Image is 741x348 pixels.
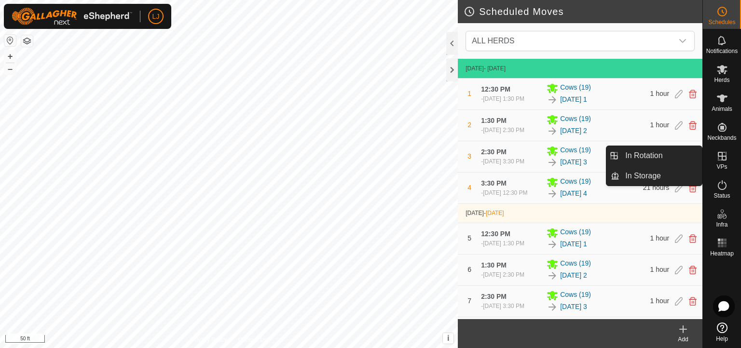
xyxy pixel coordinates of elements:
li: In Rotation [606,146,702,165]
span: In Rotation [625,150,662,161]
span: Status [714,193,730,199]
a: Privacy Policy [191,335,227,344]
img: To [547,270,558,281]
li: In Storage [606,166,702,186]
span: 3:30 PM [481,179,507,187]
span: 21 hours [643,184,669,191]
span: 1 hour [650,90,670,97]
span: Cows (19) [560,176,591,188]
img: To [547,239,558,250]
span: Schedules [708,19,735,25]
a: [DATE] 3 [560,157,587,167]
span: [DATE] [486,210,504,216]
span: 1 hour [650,234,670,242]
span: [DATE] 3:30 PM [483,303,524,309]
span: 2 [467,121,471,129]
a: Contact Us [238,335,267,344]
span: 1 hour [650,297,670,305]
span: [DATE] 1:30 PM [483,95,524,102]
span: 1:30 PM [481,261,507,269]
button: Map Layers [21,35,33,47]
span: ALL HERDS [472,37,514,45]
span: Cows (19) [560,227,591,239]
a: In Storage [619,166,702,186]
span: 2:30 PM [481,293,507,300]
span: Animals [712,106,732,112]
span: Cows (19) [560,145,591,157]
span: [DATE] 1:30 PM [483,240,524,247]
button: Reset Map [4,35,16,46]
span: Help [716,336,728,342]
span: Notifications [706,48,738,54]
a: [DATE] 1 [560,239,587,249]
img: Gallagher Logo [12,8,132,25]
img: To [547,125,558,137]
span: VPs [716,164,727,170]
div: - [481,126,524,134]
a: In Rotation [619,146,702,165]
a: Help [703,319,741,346]
a: [DATE] 4 [560,188,587,199]
span: 1 [467,90,471,97]
span: [DATE] [466,65,484,72]
span: Herds [714,77,729,83]
span: 6 [467,266,471,273]
div: dropdown trigger [673,31,692,51]
span: 3 [467,152,471,160]
span: - [484,210,504,216]
span: Neckbands [707,135,736,141]
span: 5 [467,234,471,242]
div: - [481,157,524,166]
span: 2:30 PM [481,148,507,156]
span: 1 hour [650,266,670,273]
span: [DATE] 2:30 PM [483,271,524,278]
div: - [481,270,524,279]
div: - [481,239,524,248]
span: 4 [467,184,471,191]
img: To [547,301,558,313]
img: To [547,157,558,168]
span: 12:30 PM [481,230,510,238]
span: LJ [152,12,160,22]
span: Cows (19) [560,290,591,301]
div: Add [664,335,702,344]
img: To [547,188,558,200]
button: – [4,63,16,75]
button: + [4,51,16,62]
span: Heatmap [710,251,734,256]
span: 12:30 PM [481,85,510,93]
button: i [443,333,453,344]
span: Cows (19) [560,82,591,94]
span: [DATE] 2:30 PM [483,127,524,134]
span: In Storage [625,170,661,182]
h2: Scheduled Moves [464,6,702,17]
span: Infra [716,222,727,228]
div: - [481,188,527,197]
img: To [547,94,558,106]
span: 7 [467,297,471,305]
span: Cows (19) [560,258,591,270]
a: [DATE] 3 [560,302,587,312]
span: [DATE] 3:30 PM [483,158,524,165]
a: [DATE] 2 [560,270,587,281]
span: Cows (19) [560,114,591,125]
a: [DATE] 2 [560,126,587,136]
div: - [481,302,524,310]
span: - [DATE] [484,65,506,72]
span: 1 hour [650,121,670,129]
span: ALL HERDS [468,31,673,51]
a: [DATE] 1 [560,94,587,105]
span: [DATE] 12:30 PM [483,189,527,196]
span: i [447,334,449,342]
span: [DATE] [466,210,484,216]
span: 1:30 PM [481,117,507,124]
div: - [481,94,524,103]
